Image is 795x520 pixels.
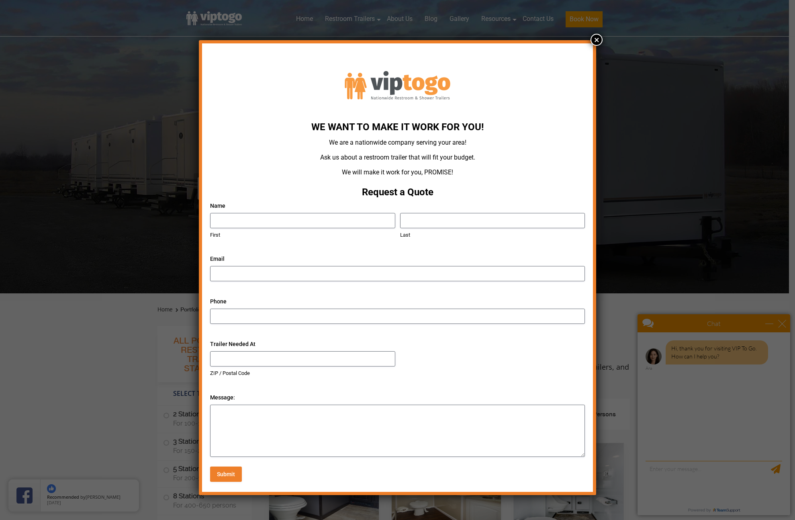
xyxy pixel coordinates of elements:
label: Phone [210,297,585,305]
div: close [145,10,153,18]
strong: Request a Quote [362,186,433,198]
input: Submit [210,467,242,482]
p: We are a nationwide company serving your area! [212,136,583,149]
div: Ara [13,56,149,61]
a: powered by link [51,196,111,206]
legend: Trailer Needed At [210,340,255,348]
div: Hi, thank you for visiting VIP To Go. How can I help you? [33,31,135,55]
button: Close [591,34,603,46]
label: First [210,231,395,239]
textarea: type your message [13,151,149,194]
p: Ask us about a restroom trailer that will fit your budget. [212,151,583,164]
label: Last [400,231,585,239]
label: Email [210,255,585,263]
div: Chat [33,5,129,23]
img: Ara avatar image. [13,39,29,55]
div: Send Message [138,155,148,164]
legend: Name [210,202,225,210]
label: Message: [210,393,585,401]
label: ZIP / Postal Code [210,370,395,377]
strong: We Want To Make It Work For You! [311,121,484,133]
div: minimize [133,10,141,18]
img: viptogo logo [337,53,458,114]
p: We will make it work for you, PROMISE! [212,166,583,179]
